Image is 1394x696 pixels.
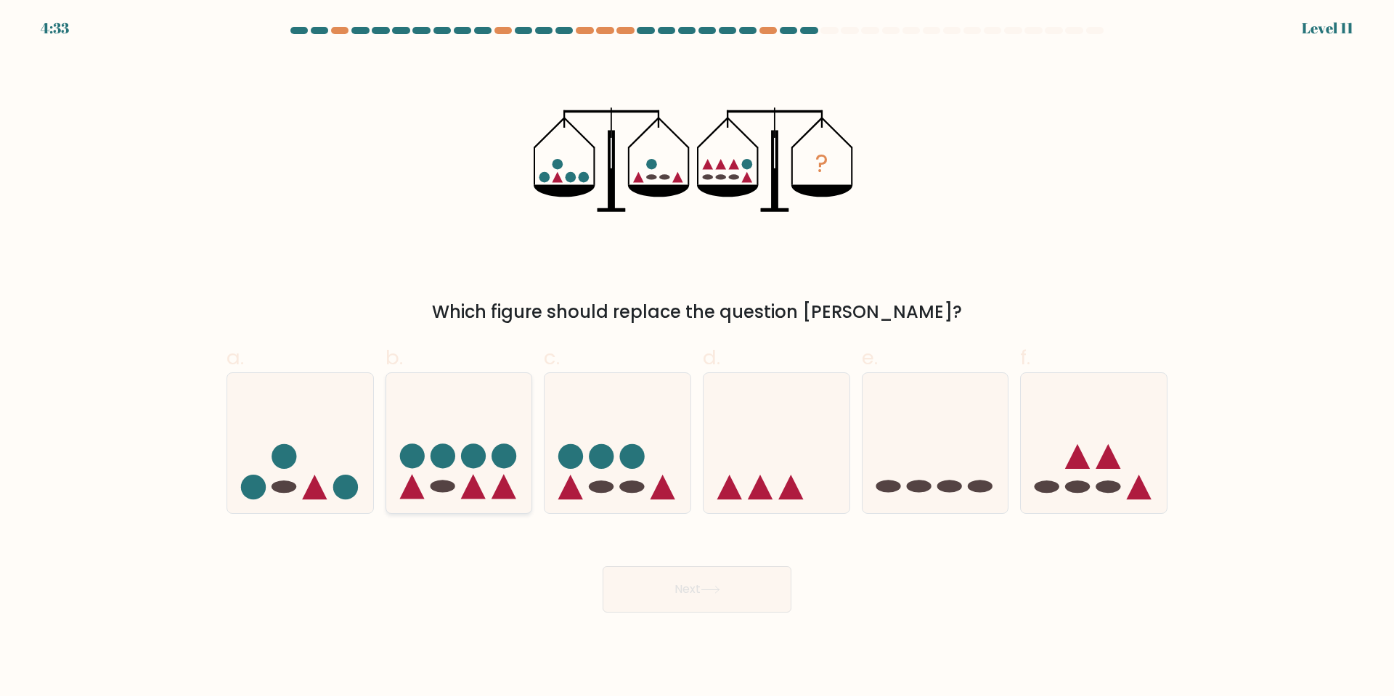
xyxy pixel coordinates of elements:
button: Next [603,566,791,613]
span: c. [544,343,560,372]
span: b. [386,343,403,372]
div: 4:33 [41,17,69,39]
div: Level 11 [1302,17,1353,39]
span: a. [227,343,244,372]
span: e. [862,343,878,372]
div: Which figure should replace the question [PERSON_NAME]? [235,299,1159,325]
span: d. [703,343,720,372]
tspan: ? [815,147,828,181]
span: f. [1020,343,1030,372]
